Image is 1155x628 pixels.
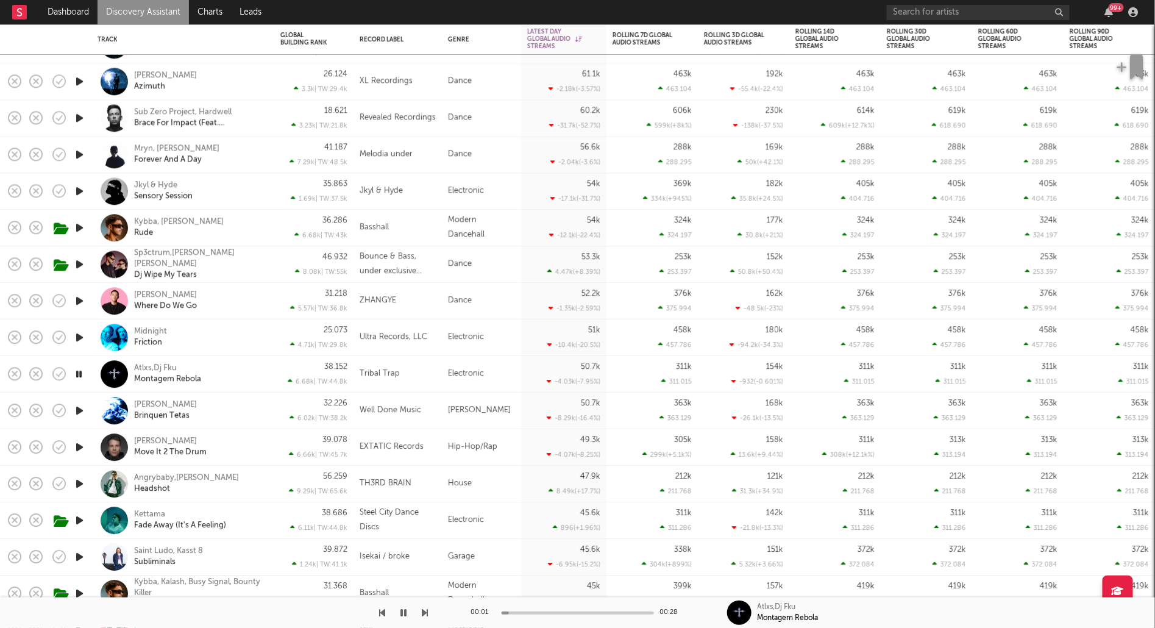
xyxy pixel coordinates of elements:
[659,48,692,56] div: 451.284
[360,148,413,162] div: Melodia under
[936,377,966,385] div: 311.015
[1115,121,1149,129] div: 618.690
[360,367,400,382] div: Tribal Trap
[1115,341,1149,349] div: 457.786
[1039,326,1057,334] div: 458k
[360,440,424,455] div: EXTATIC Records
[766,70,783,78] div: 192k
[842,231,875,239] div: 324.197
[732,487,783,495] div: 31.3k ( +34.9 % )
[731,451,783,459] div: 13.6k ( +9.44 % )
[841,194,875,202] div: 404.716
[134,118,265,129] a: Brace For Impact (Feat. [PERSON_NAME])
[842,268,875,276] div: 253.397
[134,71,197,82] a: [PERSON_NAME]
[360,506,436,535] div: Steel City Dance Discs
[325,290,347,298] div: 31.218
[280,487,347,495] div: 9.29k | TW: 65.6k
[580,436,600,444] div: 49.3k
[360,111,436,126] div: Revealed Recordings
[547,341,600,349] div: -10.4k ( -20.5 % )
[1024,341,1057,349] div: 457.786
[442,100,521,137] div: Dance
[134,270,197,281] a: Dj Wipe My Tears
[1027,377,1057,385] div: 311.015
[442,173,521,210] div: Electronic
[841,304,875,312] div: 375.994
[821,121,875,129] div: 609k ( +12.7k % )
[736,304,783,312] div: -48.5k ( -23 % )
[134,217,224,228] div: Kybba, [PERSON_NAME]
[1070,28,1131,50] div: Rolling 90D Global Audio Streams
[887,28,948,50] div: Rolling 30D Global Audio Streams
[843,487,875,495] div: 211.768
[731,194,783,202] div: 35.8k ( +24.5 % )
[134,107,232,118] a: Sub Zero Project, Hardwell
[859,436,875,444] div: 311k
[360,250,436,279] div: Bounce & Bass, under exclusive license to Got Bass
[1131,180,1149,188] div: 405k
[934,451,966,459] div: 313.194
[134,248,265,270] div: Sp3ctrum,[PERSON_NAME] [PERSON_NAME]
[660,487,692,495] div: 211.768
[730,85,783,93] div: -55.4k ( -22.4 % )
[581,399,600,407] div: 50.7k
[842,414,875,422] div: 363.129
[549,304,600,312] div: -1.35k ( -2.59 % )
[549,487,600,495] div: 8.49k ( +17.7 % )
[134,510,165,521] div: Kettama
[1105,7,1114,17] button: 99+
[1024,158,1057,166] div: 288.295
[280,158,347,166] div: 7.29k | TW: 48.5k
[1117,414,1149,422] div: 363.129
[766,180,783,188] div: 182k
[360,330,427,345] div: Ultra Records, LLC
[934,414,966,422] div: 363.129
[1132,473,1149,480] div: 212k
[1131,326,1149,334] div: 458k
[587,216,600,224] div: 54k
[857,399,875,407] div: 363k
[1025,268,1057,276] div: 253.397
[766,107,783,115] div: 230k
[134,290,197,301] div: [PERSON_NAME]
[442,319,521,356] div: Electronic
[1117,451,1149,459] div: 313.194
[737,158,783,166] div: 50k ( +42.1 % )
[731,377,783,385] div: -932 ( -0.601 % )
[442,502,521,539] div: Electronic
[659,231,692,239] div: 324.197
[550,194,600,202] div: -17.1k ( -31.7 % )
[1041,436,1057,444] div: 313k
[737,231,783,239] div: 30.8k ( +21 % )
[1117,487,1149,495] div: 211.768
[134,338,162,349] div: Friction
[933,194,966,202] div: 404.716
[856,326,875,334] div: 458k
[1115,304,1149,312] div: 375.994
[1026,451,1057,459] div: 313.194
[134,557,176,568] a: Subliminals
[134,411,190,422] a: Brinquen Tetas
[1040,107,1057,115] div: 619k
[134,546,203,557] div: Saint Ludo, Kasst 8
[856,70,875,78] div: 463k
[280,341,347,349] div: 4.71k | TW: 29.8k
[134,448,207,459] div: Move It 2 The Drum
[134,45,178,56] div: Earthshaker
[858,253,875,261] div: 253k
[324,107,347,115] div: 18.621
[1026,487,1057,495] div: 211.768
[673,143,692,151] div: 288k
[580,473,600,480] div: 47.9k
[731,48,783,56] div: -13.6k ( -5.85 % )
[674,216,692,224] div: 324k
[766,363,783,371] div: 154k
[134,180,177,191] div: Jkyl & Hyde
[134,374,201,385] div: Montagem Rebola
[767,473,783,480] div: 121k
[134,191,193,202] a: Sensory Session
